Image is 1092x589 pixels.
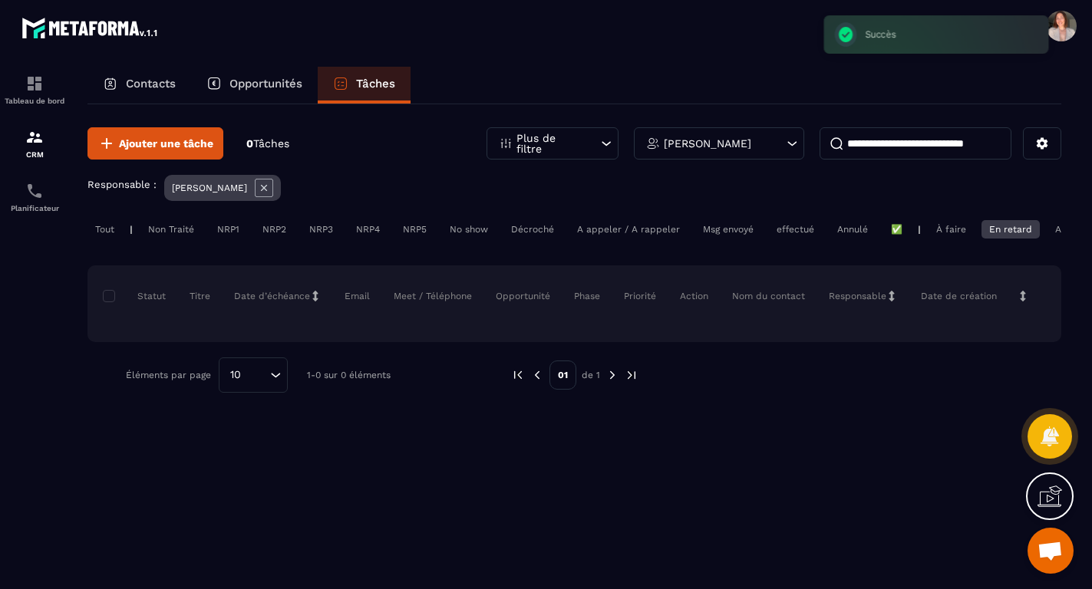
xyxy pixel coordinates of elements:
[87,179,157,190] p: Responsable :
[4,204,65,212] p: Planificateur
[234,290,310,302] p: Date d’échéance
[25,182,44,200] img: scheduler
[503,220,562,239] div: Décroché
[732,290,805,302] p: Nom du contact
[605,368,619,382] img: next
[624,290,656,302] p: Priorité
[530,368,544,382] img: prev
[830,220,876,239] div: Annulé
[549,360,576,390] p: 01
[345,290,370,302] p: Email
[981,220,1040,239] div: En retard
[87,127,223,160] button: Ajouter une tâche
[1028,528,1074,574] div: Ouvrir le chat
[4,170,65,224] a: schedulerschedulerPlanificateur
[172,183,247,193] p: [PERSON_NAME]
[348,220,388,239] div: NRP4
[4,117,65,170] a: formationformationCRM
[318,67,411,104] a: Tâches
[516,133,584,154] p: Plus de filtre
[307,370,391,380] p: 1-0 sur 0 éléments
[255,220,294,239] div: NRP2
[4,97,65,105] p: Tableau de bord
[130,224,133,235] p: |
[87,67,191,104] a: Contacts
[511,368,525,382] img: prev
[21,14,160,41] img: logo
[209,220,247,239] div: NRP1
[929,220,974,239] div: À faire
[246,137,289,151] p: 0
[883,220,910,239] div: ✅
[695,220,761,239] div: Msg envoyé
[229,77,302,90] p: Opportunités
[107,290,166,302] p: Statut
[119,136,213,151] span: Ajouter une tâche
[394,290,472,302] p: Meet / Téléphone
[442,220,496,239] div: No show
[126,370,211,380] p: Éléments par page
[190,290,210,302] p: Titre
[191,67,318,104] a: Opportunités
[246,367,266,383] input: Search for option
[921,290,997,302] p: Date de création
[4,150,65,159] p: CRM
[140,220,202,239] div: Non Traité
[25,74,44,93] img: formation
[680,290,708,302] p: Action
[829,290,886,302] p: Responsable
[253,137,289,150] span: Tâches
[569,220,688,239] div: A appeler / A rappeler
[4,63,65,117] a: formationformationTableau de bord
[574,290,600,302] p: Phase
[918,224,921,235] p: |
[496,290,550,302] p: Opportunité
[126,77,176,90] p: Contacts
[625,368,638,382] img: next
[225,367,246,383] span: 10
[664,138,751,149] p: [PERSON_NAME]
[87,220,122,239] div: Tout
[769,220,822,239] div: effectué
[395,220,434,239] div: NRP5
[302,220,341,239] div: NRP3
[219,357,288,393] div: Search for option
[356,77,395,90] p: Tâches
[25,128,44,146] img: formation
[582,369,600,381] p: de 1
